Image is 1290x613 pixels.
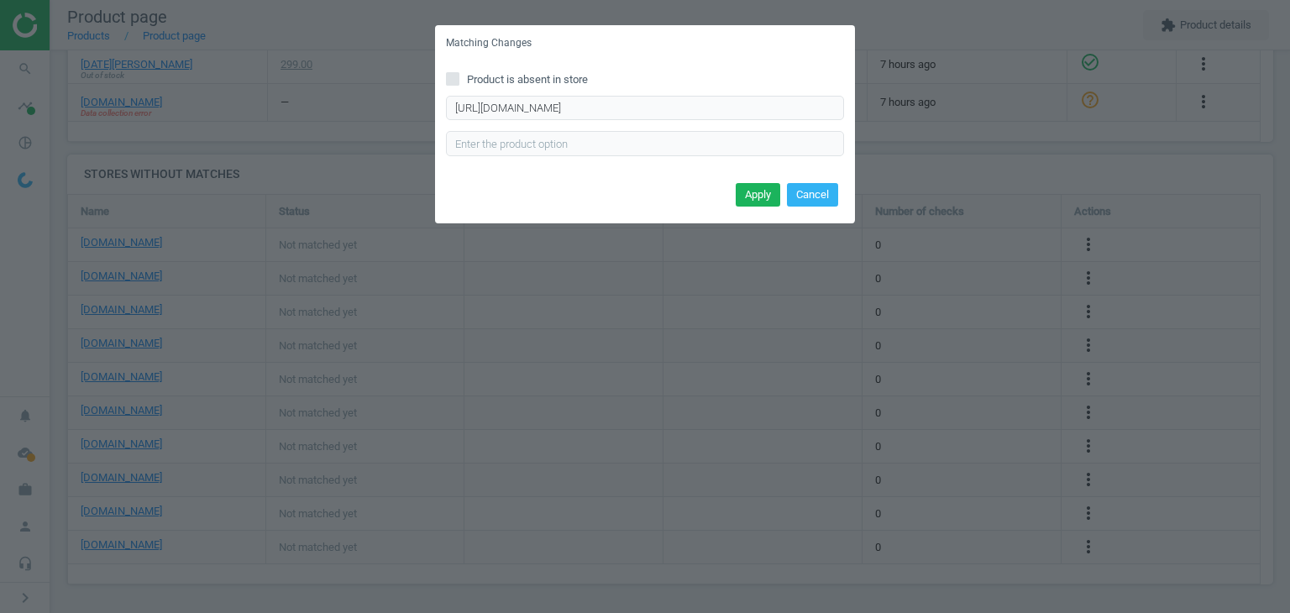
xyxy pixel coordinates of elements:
button: Cancel [787,183,838,207]
h5: Matching Changes [446,36,532,50]
button: Apply [736,183,780,207]
input: Enter correct product URL [446,96,844,121]
span: Product is absent in store [464,72,591,87]
input: Enter the product option [446,131,844,156]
